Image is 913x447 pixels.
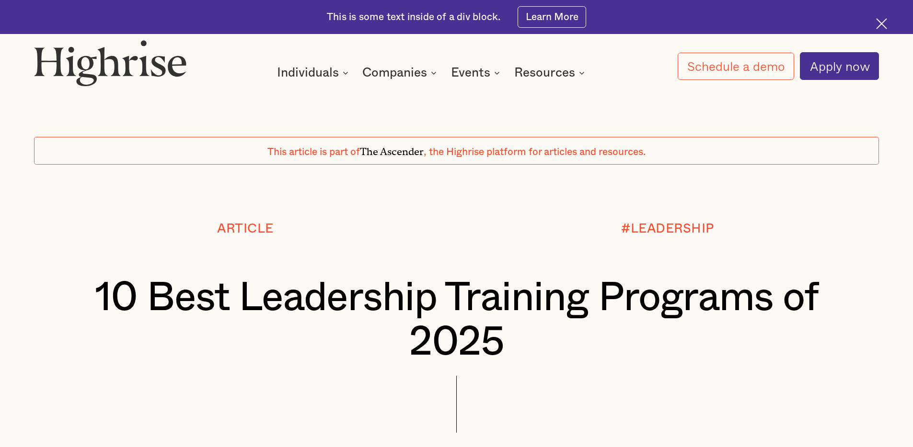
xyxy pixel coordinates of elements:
a: Learn More [518,6,586,28]
div: Events [451,67,503,78]
div: Companies [362,67,427,78]
div: Resources [514,67,588,78]
div: Companies [362,67,439,78]
img: Cross icon [876,18,887,29]
h1: 10 Best Leadership Training Programs of 2025 [69,276,844,365]
div: This is some text inside of a div block. [327,11,500,24]
span: The Ascender [360,143,424,155]
div: Article [217,222,274,235]
div: Events [451,67,490,78]
div: #LEADERSHIP [621,222,714,235]
div: Resources [514,67,575,78]
a: Apply now [800,52,879,80]
span: This article is part of [267,147,360,157]
img: Highrise logo [34,40,186,86]
span: , the Highrise platform for articles and resources. [424,147,646,157]
div: Individuals [277,67,339,78]
div: Individuals [277,67,351,78]
a: Schedule a demo [678,53,795,80]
